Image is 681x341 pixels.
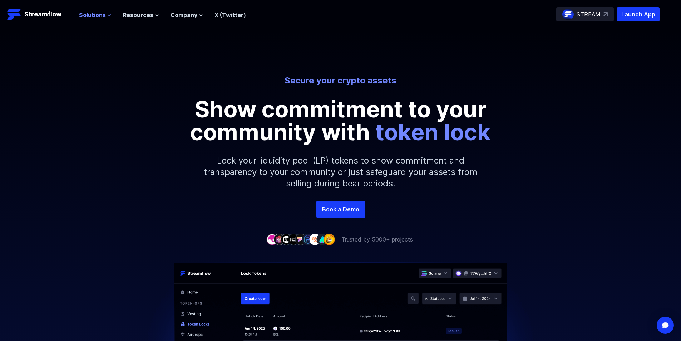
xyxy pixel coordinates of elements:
[577,10,601,19] p: STREAM
[302,234,314,245] img: company-6
[316,201,365,218] a: Book a Demo
[281,234,292,245] img: company-3
[556,7,614,21] a: STREAM
[180,98,502,143] p: Show commitment to your community with
[603,12,608,16] img: top-right-arrow.svg
[214,11,246,19] a: X (Twitter)
[295,234,306,245] img: company-5
[288,234,299,245] img: company-4
[375,118,491,146] span: token lock
[7,7,21,21] img: Streamflow Logo
[79,11,112,19] button: Solutions
[171,11,203,19] button: Company
[273,234,285,245] img: company-2
[171,11,197,19] span: Company
[143,75,539,86] p: Secure your crypto assets
[617,7,660,21] button: Launch App
[123,11,159,19] button: Resources
[187,143,494,201] p: Lock your liquidity pool (LP) tokens to show commitment and transparency to your community or jus...
[657,317,674,334] div: Open Intercom Messenger
[341,235,413,244] p: Trusted by 5000+ projects
[316,234,328,245] img: company-8
[123,11,153,19] span: Resources
[24,9,61,19] p: Streamflow
[266,234,278,245] img: company-1
[309,234,321,245] img: company-7
[324,234,335,245] img: company-9
[562,9,574,20] img: streamflow-logo-circle.png
[7,7,72,21] a: Streamflow
[79,11,106,19] span: Solutions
